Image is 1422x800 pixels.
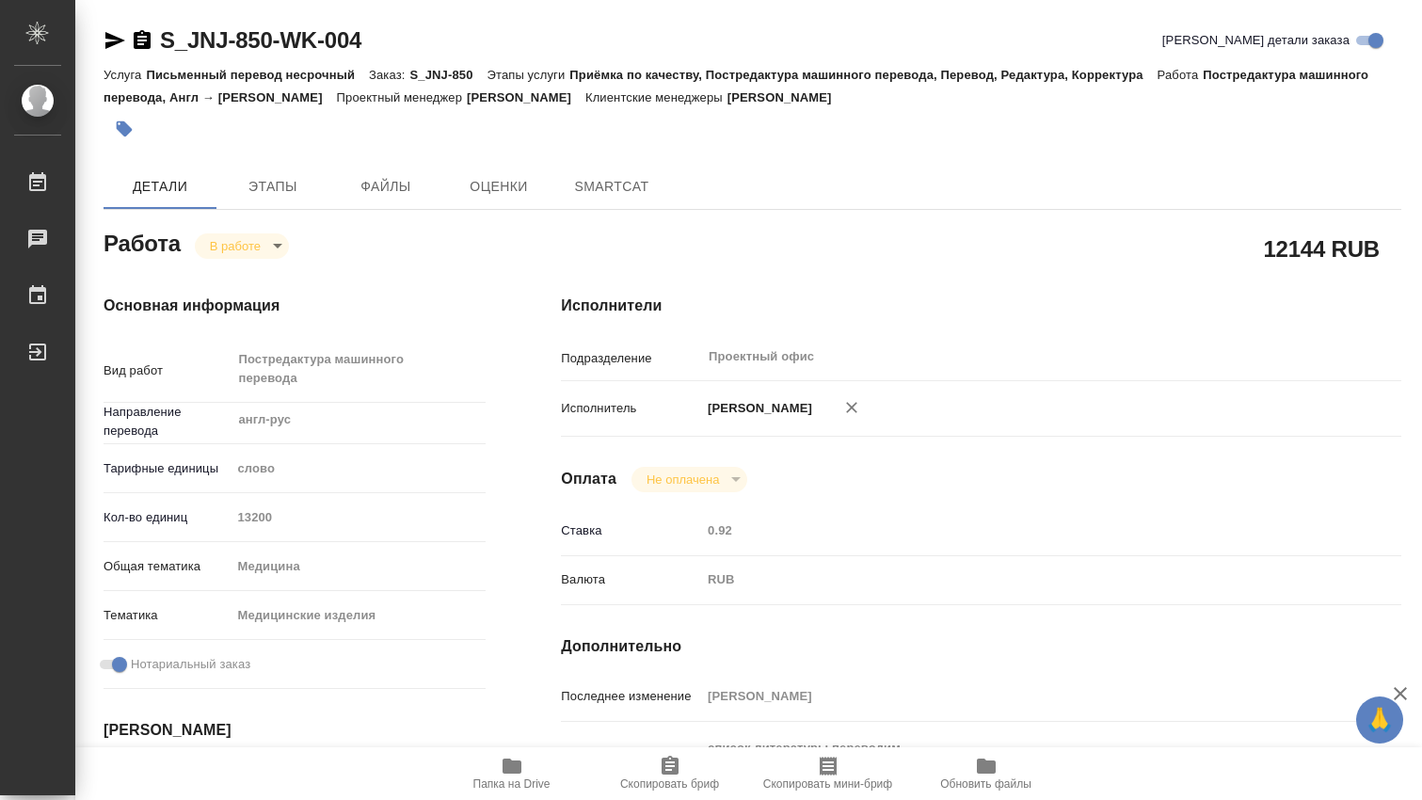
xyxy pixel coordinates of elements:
div: В работе [195,233,289,259]
button: Скопировать ссылку для ЯМессенджера [104,29,126,52]
span: Этапы [228,175,318,199]
button: Добавить тэг [104,108,145,150]
button: Не оплачена [641,472,725,488]
div: Медицина [231,551,486,583]
button: В работе [204,238,266,254]
p: Ставка [561,521,701,540]
p: Последнее изменение [561,687,701,706]
input: Пустое поле [701,682,1331,710]
p: [PERSON_NAME] [467,90,585,104]
p: Валюта [561,570,701,589]
p: Тарифные единицы [104,459,231,478]
h2: Работа [104,225,181,259]
div: В работе [631,467,747,492]
button: Скопировать ссылку [131,29,153,52]
p: Заказ: [369,68,409,82]
p: Приёмка по качеству, Постредактура машинного перевода, Перевод, Редактура, Корректура [569,68,1157,82]
p: Направление перевода [104,403,231,440]
span: Скопировать мини-бриф [763,777,892,791]
button: Удалить исполнителя [831,387,872,428]
span: Детали [115,175,205,199]
span: 🙏 [1364,700,1396,740]
button: 🙏 [1356,696,1403,744]
span: Оценки [454,175,544,199]
button: Обновить файлы [907,747,1065,800]
h4: [PERSON_NAME] [104,719,486,742]
span: Обновить файлы [940,777,1031,791]
div: слово [231,453,486,485]
p: Вид работ [104,361,231,380]
button: Папка на Drive [433,747,591,800]
p: Кол-во единиц [104,508,231,527]
p: Общая тематика [104,557,231,576]
span: Нотариальный заказ [131,655,250,674]
p: Клиентские менеджеры [585,90,727,104]
span: [PERSON_NAME] детали заказа [1162,31,1350,50]
p: S_JNJ-850 [409,68,487,82]
span: SmartCat [567,175,657,199]
h4: Оплата [561,468,616,490]
span: Папка на Drive [473,777,551,791]
div: RUB [701,564,1331,596]
button: Скопировать бриф [591,747,749,800]
span: Файлы [341,175,431,199]
p: Работа [1158,68,1204,82]
p: Этапы услуги [487,68,570,82]
h4: Исполнители [561,295,1401,317]
p: Письменный перевод несрочный [146,68,369,82]
h4: Дополнительно [561,635,1401,658]
div: Медицинские изделия [231,600,486,632]
span: Скопировать бриф [620,777,719,791]
h2: 12144 RUB [1263,232,1380,264]
p: [PERSON_NAME] [727,90,846,104]
p: Тематика [104,606,231,625]
a: S_JNJ-850-WK-004 [160,27,361,53]
p: Подразделение [561,349,701,368]
input: Пустое поле [701,517,1331,544]
h4: Основная информация [104,295,486,317]
textarea: список литературы переводим под нот [701,732,1331,783]
input: Пустое поле [231,504,486,531]
p: Услуга [104,68,146,82]
button: Скопировать мини-бриф [749,747,907,800]
p: Проектный менеджер [337,90,467,104]
p: Исполнитель [561,399,701,418]
p: [PERSON_NAME] [701,399,812,418]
